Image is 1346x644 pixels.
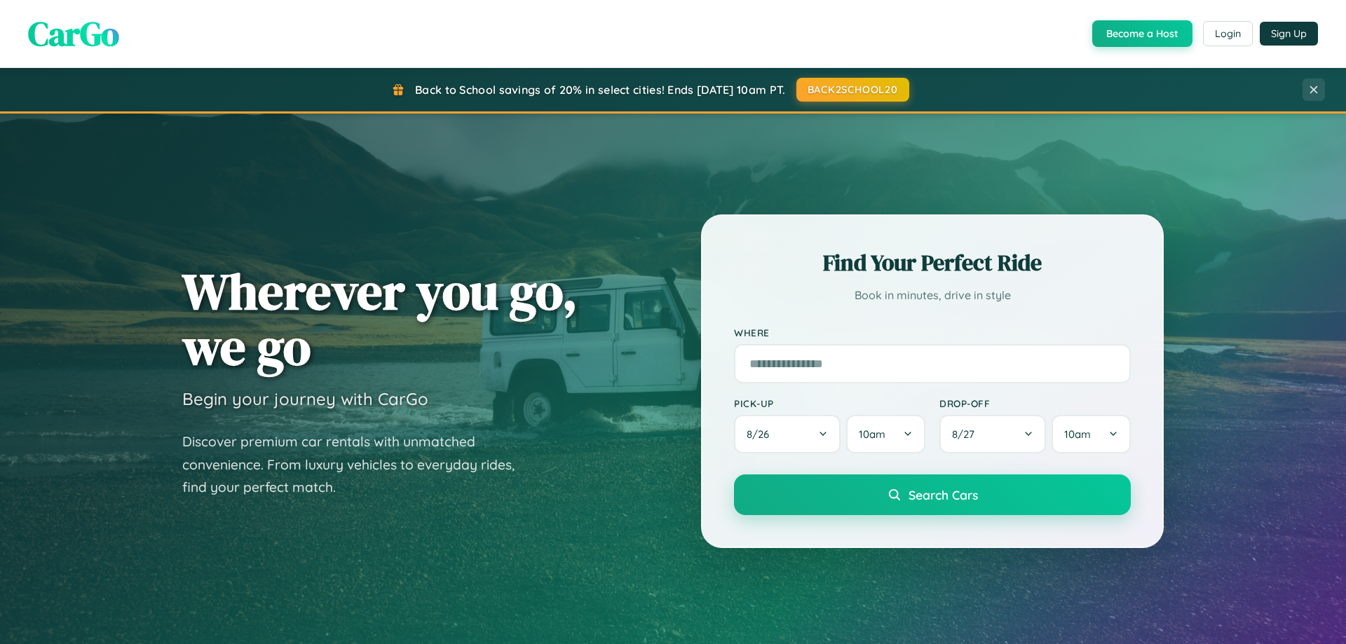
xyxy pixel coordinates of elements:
button: Search Cars [734,474,1131,515]
button: Become a Host [1092,20,1192,47]
span: 8 / 26 [747,427,776,441]
span: 8 / 27 [952,427,981,441]
h3: Begin your journey with CarGo [182,388,428,409]
button: 10am [1052,415,1131,453]
p: Book in minutes, drive in style [734,285,1131,306]
button: Login [1203,21,1253,46]
span: Back to School savings of 20% in select cities! Ends [DATE] 10am PT. [415,83,785,97]
h2: Find Your Perfect Ride [734,247,1131,278]
span: 10am [859,427,885,441]
button: 8/27 [939,415,1046,453]
span: Search Cars [909,487,978,502]
span: 10am [1064,427,1091,441]
label: Pick-up [734,397,925,409]
span: CarGo [28,11,119,57]
button: Sign Up [1260,22,1318,46]
button: 8/26 [734,415,841,453]
button: BACK2SCHOOL20 [796,78,909,102]
button: 10am [846,415,925,453]
h1: Wherever you go, we go [182,263,578,374]
label: Drop-off [939,397,1131,409]
p: Discover premium car rentals with unmatched convenience. From luxury vehicles to everyday rides, ... [182,430,533,499]
label: Where [734,327,1131,338]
